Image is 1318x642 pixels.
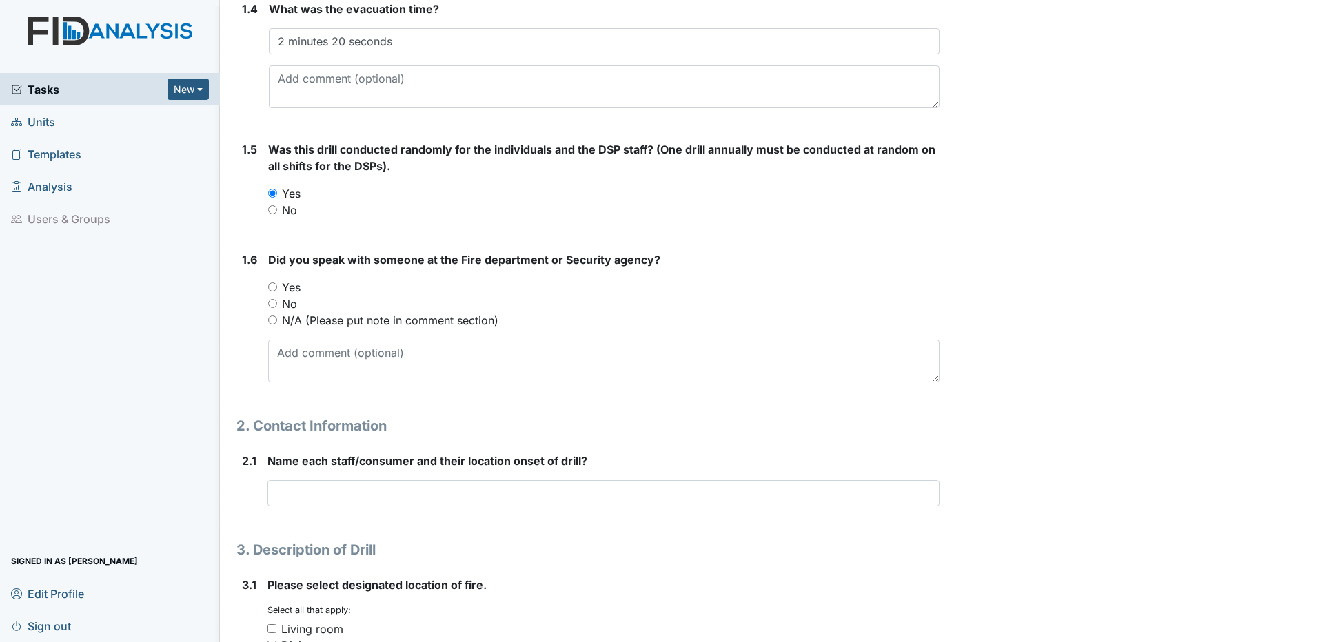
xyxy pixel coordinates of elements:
[242,1,258,17] label: 1.4
[11,583,84,604] span: Edit Profile
[268,315,277,324] input: N/A (Please put note in comment section)
[11,111,55,132] span: Units
[11,143,81,165] span: Templates
[11,81,168,98] a: Tasks
[282,202,297,218] label: No
[267,454,587,468] span: Name each staff/consumer and their location onset of drill?
[242,577,256,593] label: 3.1
[282,279,301,296] label: Yes
[269,2,439,16] span: What was the evacuation time?
[267,578,487,592] span: Please select designated location of fire.
[242,251,257,268] label: 1.6
[11,550,138,572] span: Signed in as [PERSON_NAME]
[282,296,297,312] label: No
[11,176,72,197] span: Analysis
[268,143,935,173] span: Was this drill conducted randomly for the individuals and the DSP staff? (One drill annually must...
[268,299,277,308] input: No
[267,605,351,615] small: Select all that apply:
[242,141,257,158] label: 1.5
[236,539,940,560] h1: 3. Description of Drill
[168,79,209,100] button: New
[242,453,256,469] label: 2.1
[11,615,71,636] span: Sign out
[267,624,276,633] input: Living room
[236,415,940,436] h1: 2. Contact Information
[268,205,277,214] input: No
[268,282,277,291] input: Yes
[282,185,301,202] label: Yes
[281,621,343,637] div: Living room
[282,312,498,329] label: N/A (Please put note in comment section)
[268,189,277,198] input: Yes
[268,253,660,267] span: Did you speak with someone at the Fire department or Security agency?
